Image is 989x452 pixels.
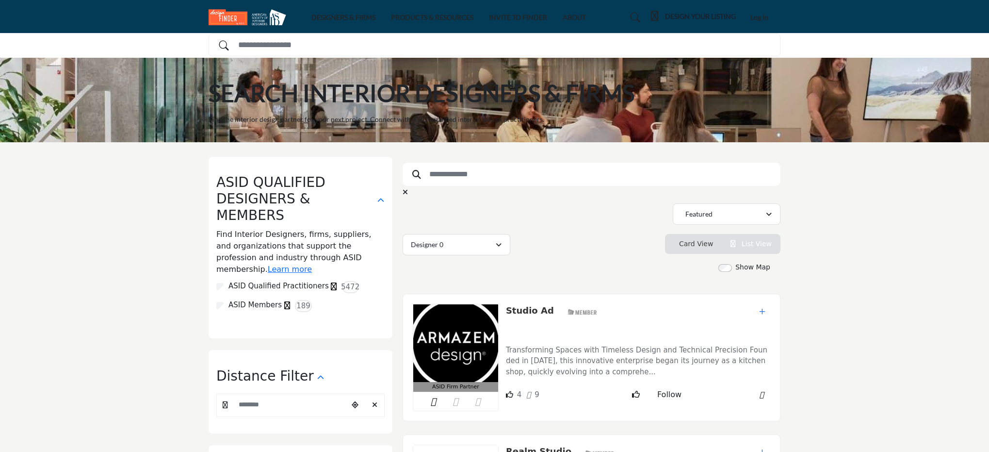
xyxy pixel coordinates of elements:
div: Choose your current location [348,395,362,416]
li: Card View [665,234,722,254]
a: View List [730,240,772,248]
button: View Profile [693,385,748,405]
div: Clear search location [367,395,382,416]
a: DESIGNERS & FIRMS [311,13,375,21]
span: 4 [517,390,522,399]
a: PRODUCTS & RESOURCES [391,13,473,21]
button: Log In [738,8,780,26]
label: Show Map [735,262,770,272]
img: ASID Members Badge Icon [563,306,602,318]
span: 189 [295,300,312,312]
input: Search Solutions [209,33,780,56]
span: 5472 [342,281,359,293]
a: Add To List [759,308,765,316]
a: Redirect to listing [753,385,770,404]
label: ASID Qualified Practitioners [228,281,329,292]
a: Studio Ad [506,305,554,316]
h2: Distance Filter [216,368,314,385]
h5: DESIGN YOUR LISTING [665,12,736,21]
button: Follow [651,385,688,404]
input: Search Keyword [403,163,780,186]
a: Learn more [268,265,312,274]
button: Like listing [626,385,646,404]
span: ASID Firm Partner [432,383,479,391]
a: Search [621,9,646,25]
img: Studio Ad [413,304,498,382]
p: Studio Ad [506,304,554,336]
input: ASID Members checkbox [216,302,224,309]
a: INVITE TO FINDER [489,13,547,21]
span: Card View [679,240,713,248]
span: Log In [750,13,768,21]
i: Likes [506,391,513,398]
button: Designer 0 [403,234,510,255]
div: DESIGN YOUR LISTING [651,11,736,23]
input: ASID Qualified Practitioners checkbox [216,283,224,290]
h1: SEARCH INTERIOR DESIGNERS & FIRMS [209,78,634,108]
img: Site Logo [209,9,291,25]
p: Find Interior Designers, firms, suppliers, and organizations that support the profession and indu... [216,229,385,275]
span: List View [742,240,772,248]
p: Designer 0 [411,240,443,250]
p: Featured [685,209,713,219]
a: View Card [674,240,713,248]
p: Find the interior design partner for your next project. Connect with ASID-qualified interior desi... [209,115,544,124]
input: Search Location [217,395,348,415]
a: ABOUT [563,13,586,21]
a: Transforming Spaces with Timeless Design and Technical Precision Founded in [DATE], this innovati... [506,339,770,378]
label: ASID Members [228,300,282,311]
a: ASID Firm Partner [413,304,498,392]
li: List View [722,234,780,254]
h2: ASID QUALIFIED DESIGNERS & MEMBERS [216,174,374,223]
span: 9 [535,390,539,399]
button: Featured [673,203,780,225]
p: Transforming Spaces with Timeless Design and Technical Precision Founded in [DATE], this innovati... [506,345,770,378]
div: Followers [526,389,539,401]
